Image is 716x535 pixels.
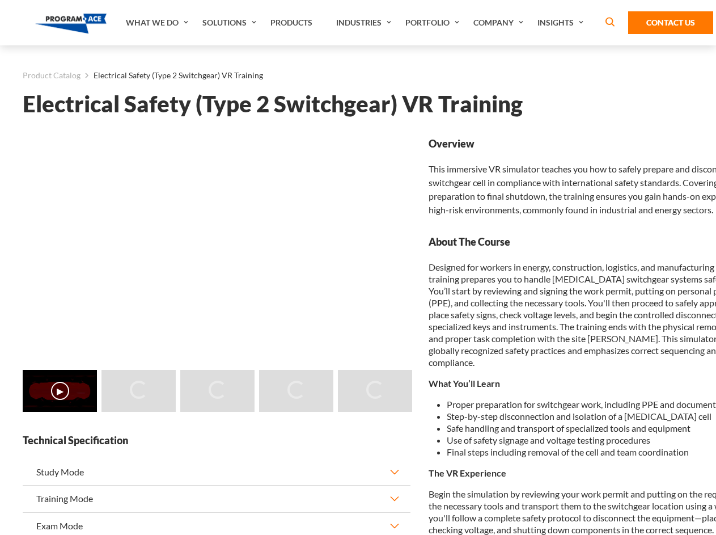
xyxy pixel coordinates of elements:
a: Contact Us [628,11,713,34]
button: Training Mode [23,486,410,512]
button: ▶ [51,382,69,400]
button: Study Mode [23,459,410,485]
strong: Technical Specification [23,433,410,448]
a: Product Catalog [23,68,81,83]
iframe: Electrical Safety (Type 2 Switchgear) VR Training - Video 0 [23,137,410,355]
li: Electrical Safety (Type 2 Switchgear) VR Training [81,68,263,83]
img: Electrical Safety (Type 2 Switchgear) VR Training - Video 0 [23,370,97,412]
img: Program-Ace [35,14,107,33]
